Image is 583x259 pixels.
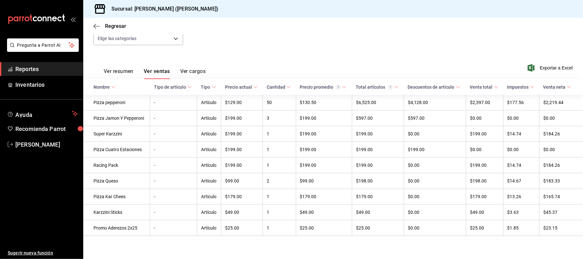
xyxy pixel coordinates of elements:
td: $199.00 [221,110,263,126]
td: $49.00 [221,205,263,220]
span: Descuentos de artículo [408,85,460,90]
span: [PERSON_NAME] [15,140,78,149]
td: Pizza Kar Chees [83,189,150,205]
td: - [150,158,197,173]
td: $199.00 [352,158,404,173]
td: $184.26 [539,158,583,173]
span: Sugerir nueva función [8,250,78,256]
button: Regresar [93,23,126,29]
td: $0.00 [503,110,539,126]
svg: El total artículos considera cambios de precios en los artículos así como costos adicionales por ... [388,85,393,90]
span: Nombre [93,85,116,90]
td: $0.00 [404,173,466,189]
td: $2,219.44 [539,95,583,110]
td: 1 [263,220,296,236]
button: open_drawer_menu [70,17,76,22]
td: 50 [263,95,296,110]
td: $14.74 [503,158,539,173]
td: $14.74 [503,126,539,142]
td: - [150,142,197,158]
span: Exportar a Excel [529,64,573,72]
span: Regresar [105,23,126,29]
td: $179.00 [296,189,352,205]
td: Artículo [197,158,221,173]
div: Venta neta [543,85,566,90]
td: 3 [263,110,296,126]
div: Precio actual [225,85,252,90]
span: Total artículos [356,85,399,90]
span: Ayuda [15,110,69,117]
td: Artículo [197,142,221,158]
td: $597.00 [352,110,404,126]
td: $0.00 [404,189,466,205]
td: $4,128.00 [404,95,466,110]
td: Artículo [197,205,221,220]
td: $49.00 [296,205,352,220]
div: Cantidad [267,85,285,90]
td: Promo Aderezos 2x25 [83,220,150,236]
td: 1 [263,189,296,205]
td: $179.00 [221,189,263,205]
td: $25.00 [296,220,352,236]
td: - [150,189,197,205]
td: $1.85 [503,220,539,236]
span: Venta total [470,85,498,90]
td: - [150,95,197,110]
td: Pizza Cuatro Estaciones [83,142,150,158]
div: Venta total [470,85,493,90]
td: $597.00 [404,110,466,126]
td: $49.00 [352,205,404,220]
svg: Precio promedio = Total artículos / cantidad [336,85,341,90]
td: $25.00 [352,220,404,236]
td: $199.00 [296,126,352,142]
td: $0.00 [404,220,466,236]
td: $199.00 [296,158,352,173]
td: $199.00 [221,126,263,142]
td: $199.00 [221,158,263,173]
td: $23.15 [539,220,583,236]
td: $129.00 [221,95,263,110]
td: Pizza Jamon Y Pepperoni [83,110,150,126]
td: Artículo [197,110,221,126]
td: Pizza Queso [83,173,150,189]
td: $99.00 [296,173,352,189]
button: Ver ventas [144,68,170,79]
td: $183.33 [539,173,583,189]
td: - [150,173,197,189]
td: 1 [263,142,296,158]
span: Reportes [15,65,78,73]
span: Elige las categorías [98,35,137,42]
div: Precio promedio [300,85,341,90]
td: $0.00 [466,142,504,158]
button: Pregunta a Parrot AI [7,38,79,52]
td: $199.00 [221,142,263,158]
div: Descuentos de artículo [408,85,455,90]
td: $25.00 [221,220,263,236]
a: Pregunta a Parrot AI [4,46,79,53]
td: $2,397.00 [466,95,504,110]
button: Ver resumen [104,68,134,79]
td: Artículo [197,189,221,205]
div: Nombre [93,85,110,90]
td: - [150,126,197,142]
td: $99.00 [221,173,263,189]
div: navigation tabs [104,68,206,79]
td: Artículo [197,126,221,142]
h3: Sucursal: [PERSON_NAME] ([PERSON_NAME]) [106,5,218,13]
div: Total artículos [356,85,393,90]
td: $0.00 [503,142,539,158]
td: $0.00 [539,110,583,126]
td: $0.00 [539,142,583,158]
td: Artículo [197,173,221,189]
td: $198.00 [352,173,404,189]
td: $179.00 [352,189,404,205]
span: Inventarios [15,80,78,89]
td: Karzzini Sticks [83,205,150,220]
td: $199.00 [296,142,352,158]
td: $49.00 [466,205,504,220]
td: - [150,220,197,236]
td: $199.00 [352,142,404,158]
div: Impuestos [507,85,529,90]
td: $199.00 [352,126,404,142]
td: $199.00 [466,126,504,142]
